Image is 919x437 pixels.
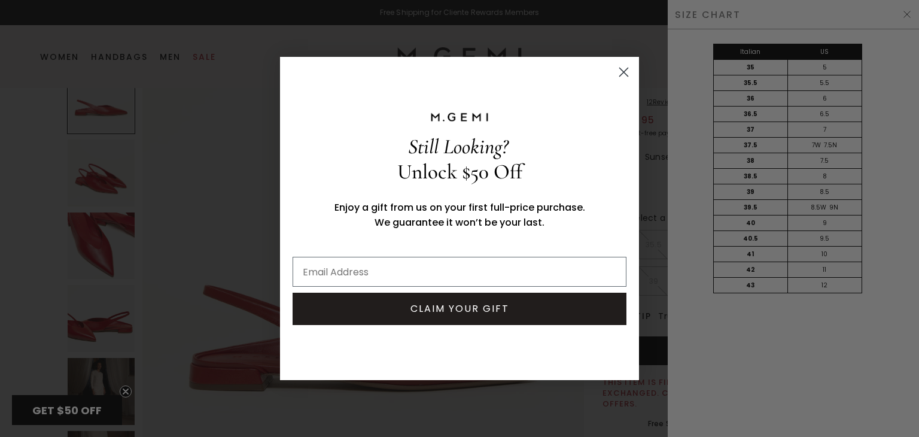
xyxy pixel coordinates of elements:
[334,201,585,229] span: Enjoy a gift from us on your first full-price purchase. We guarantee it won’t be your last.
[293,293,626,325] button: CLAIM YOUR GIFT
[408,134,508,159] span: Still Looking?
[613,62,634,83] button: Close dialog
[430,112,489,123] img: M.GEMI
[293,257,626,287] input: Email Address
[397,159,522,184] span: Unlock $50 Off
